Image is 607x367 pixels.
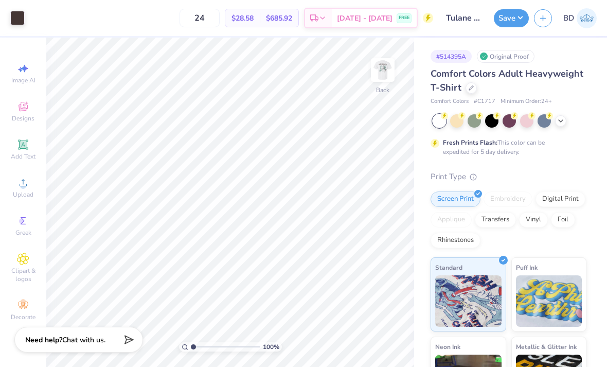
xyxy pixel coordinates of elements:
[438,8,489,28] input: Untitled Design
[62,335,105,345] span: Chat with us.
[25,335,62,345] strong: Need help?
[435,341,460,352] span: Neon Ink
[563,8,597,28] a: BD
[516,275,582,327] img: Puff Ink
[399,14,409,22] span: FREE
[475,212,516,228] div: Transfers
[11,152,35,161] span: Add Text
[13,190,33,199] span: Upload
[431,212,472,228] div: Applique
[443,138,497,147] strong: Fresh Prints Flash:
[372,60,393,80] img: Back
[11,76,35,84] span: Image AI
[337,13,392,24] span: [DATE] - [DATE]
[266,13,292,24] span: $685.92
[431,171,586,183] div: Print Type
[12,114,34,123] span: Designs
[431,97,469,106] span: Comfort Colors
[15,229,31,237] span: Greek
[484,191,532,207] div: Embroidery
[563,12,574,24] span: BD
[435,262,462,273] span: Standard
[5,267,41,283] span: Clipart & logos
[443,138,569,156] div: This color can be expedited for 5 day delivery.
[516,262,538,273] span: Puff Ink
[431,50,472,63] div: # 514395A
[477,50,534,63] div: Original Proof
[474,97,495,106] span: # C1717
[494,9,529,27] button: Save
[535,191,585,207] div: Digital Print
[431,191,480,207] div: Screen Print
[431,67,583,94] span: Comfort Colors Adult Heavyweight T-Shirt
[180,9,220,27] input: – –
[435,275,502,327] img: Standard
[551,212,575,228] div: Foil
[519,212,548,228] div: Vinyl
[577,8,597,28] img: Bella Dimaculangan
[376,85,389,95] div: Back
[263,342,279,352] span: 100 %
[516,341,577,352] span: Metallic & Glitter Ink
[231,13,254,24] span: $28.58
[431,233,480,248] div: Rhinestones
[11,313,35,321] span: Decorate
[501,97,552,106] span: Minimum Order: 24 +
